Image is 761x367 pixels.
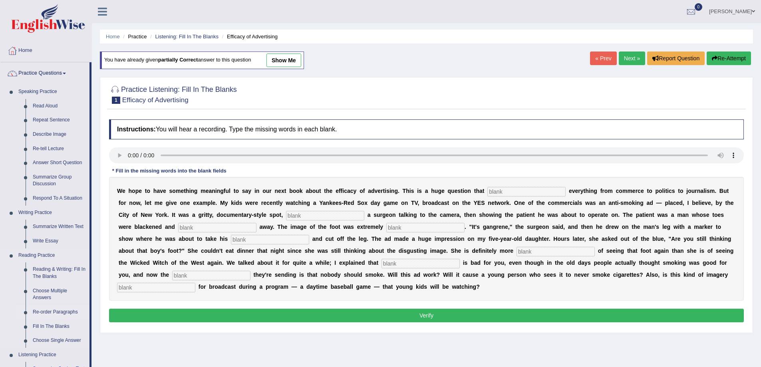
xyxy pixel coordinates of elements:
[383,200,387,206] b: g
[323,200,326,206] b: a
[700,188,703,194] b: a
[117,188,122,194] b: W
[667,188,669,194] b: i
[332,200,336,206] b: e
[122,96,189,104] small: Efficacy of Advertising
[225,200,228,206] b: y
[215,200,217,206] b: .
[270,200,273,206] b: e
[636,188,638,194] b: r
[590,188,594,194] b: n
[121,33,147,40] li: Practice
[488,200,491,206] b: n
[619,52,645,65] a: Next »
[169,188,173,194] b: s
[584,188,586,194] b: t
[255,200,258,206] b: e
[266,188,270,194] b: u
[664,188,665,194] b: i
[184,188,186,194] b: t
[476,188,479,194] b: h
[438,200,441,206] b: c
[29,156,89,170] a: Answer Short Question
[342,188,344,194] b: i
[181,188,184,194] b: e
[193,200,196,206] b: e
[109,167,230,175] div: * Fill in the missing words into the blank fields
[374,200,377,206] b: a
[248,188,251,194] b: y
[391,188,395,194] b: n
[462,200,464,206] b: t
[220,33,278,40] li: Efficacy of Advertising
[649,188,652,194] b: o
[707,52,751,65] button: Re-Attempt
[133,200,136,206] b: o
[441,188,445,194] b: e
[695,3,703,11] span: 0
[261,200,263,206] b: r
[401,200,405,206] b: o
[286,211,364,220] input: blank
[15,206,89,220] a: Writing Practice
[245,200,250,206] b: w
[147,188,150,194] b: o
[364,200,368,206] b: x
[385,188,386,194] b: i
[256,188,260,194] b: n
[194,188,198,194] b: g
[319,188,321,194] b: t
[665,188,667,194] b: t
[710,188,715,194] b: m
[278,200,280,206] b: l
[266,200,270,206] b: c
[124,200,126,206] b: r
[215,188,217,194] b: i
[467,200,471,206] b: e
[189,188,191,194] b: i
[622,188,627,194] b: m
[29,305,89,319] a: Re-order Paragraphs
[326,200,330,206] b: n
[191,188,194,194] b: n
[231,200,234,206] b: k
[234,200,236,206] b: i
[348,200,351,206] b: e
[491,200,495,206] b: e
[324,188,326,194] b: t
[129,200,133,206] b: n
[300,188,303,194] b: k
[705,188,707,194] b: i
[347,188,350,194] b: a
[619,188,622,194] b: o
[145,188,147,194] b: t
[378,188,381,194] b: e
[383,188,385,194] b: t
[276,200,278,206] b: t
[220,200,225,206] b: M
[158,57,198,63] b: partially correct
[112,97,120,104] span: 1
[160,188,163,194] b: v
[405,200,408,206] b: n
[411,200,415,206] b: T
[616,188,619,194] b: c
[638,188,641,194] b: c
[575,188,578,194] b: e
[153,188,157,194] b: h
[655,188,659,194] b: p
[196,200,199,206] b: x
[220,188,224,194] b: g
[381,188,383,194] b: r
[263,200,266,206] b: e
[371,200,374,206] b: d
[464,200,468,206] b: h
[448,188,451,194] b: q
[474,200,477,206] b: Y
[474,188,476,194] b: t
[496,200,501,206] b: w
[199,200,203,206] b: a
[29,191,89,206] a: Respond To A Situation
[411,188,414,194] b: s
[330,188,333,194] b: e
